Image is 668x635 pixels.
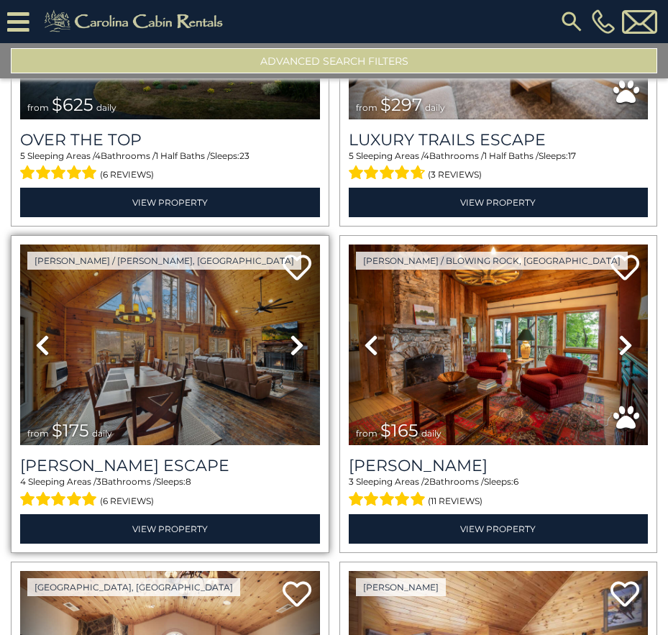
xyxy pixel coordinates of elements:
[20,150,25,161] span: 5
[283,253,311,284] a: Add to favorites
[349,150,354,161] span: 5
[380,94,422,115] span: $297
[20,188,320,217] a: View Property
[421,428,441,439] span: daily
[37,7,235,36] img: Khaki-logo.png
[349,475,649,510] div: Sleeping Areas / Bathrooms / Sleeps:
[11,48,657,73] button: Advanced Search Filters
[96,476,101,487] span: 3
[52,94,93,115] span: $625
[27,578,240,596] a: [GEOGRAPHIC_DATA], [GEOGRAPHIC_DATA]
[349,150,649,184] div: Sleeping Areas / Bathrooms / Sleeps:
[610,580,639,611] a: Add to favorites
[20,456,320,475] h3: Todd Escape
[513,476,518,487] span: 6
[20,245,320,445] img: thumbnail_168122120.jpeg
[356,578,446,596] a: [PERSON_NAME]
[424,476,429,487] span: 2
[95,150,101,161] span: 4
[155,150,210,161] span: 1 Half Baths /
[20,476,26,487] span: 4
[27,428,49,439] span: from
[356,252,628,270] a: [PERSON_NAME] / Blowing Rock, [GEOGRAPHIC_DATA]
[96,102,116,113] span: daily
[380,420,418,441] span: $165
[349,456,649,475] a: [PERSON_NAME]
[27,252,301,270] a: [PERSON_NAME] / [PERSON_NAME], [GEOGRAPHIC_DATA]
[484,150,539,161] span: 1 Half Baths /
[20,456,320,475] a: [PERSON_NAME] Escape
[424,150,429,161] span: 4
[356,102,378,113] span: from
[100,492,154,511] span: (6 reviews)
[27,102,49,113] span: from
[100,165,154,184] span: (6 reviews)
[559,9,585,35] img: search-regular.svg
[349,188,649,217] a: View Property
[20,150,320,184] div: Sleeping Areas / Bathrooms / Sleeps:
[20,130,320,150] a: Over The Top
[52,420,89,441] span: $175
[239,150,250,161] span: 23
[349,456,649,475] h3: Azalea Hill
[20,475,320,510] div: Sleeping Areas / Bathrooms / Sleeps:
[349,245,649,445] img: thumbnail_163277858.jpeg
[425,102,445,113] span: daily
[356,428,378,439] span: from
[349,514,649,544] a: View Property
[428,492,482,511] span: (11 reviews)
[588,9,618,34] a: [PHONE_NUMBER]
[186,476,191,487] span: 8
[349,130,649,150] a: Luxury Trails Escape
[568,150,576,161] span: 17
[283,580,311,611] a: Add to favorites
[428,165,482,184] span: (3 reviews)
[349,476,354,487] span: 3
[92,428,112,439] span: daily
[20,514,320,544] a: View Property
